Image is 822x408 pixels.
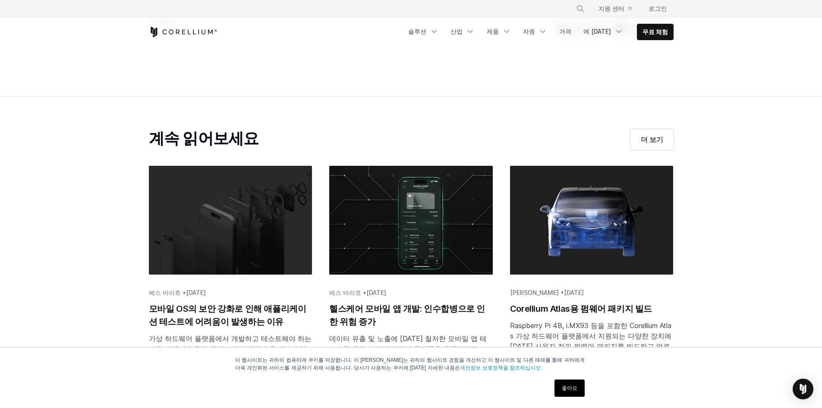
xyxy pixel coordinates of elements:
font: 자원 [523,28,535,35]
div: 탐색 메뉴 [566,1,674,16]
font: 가상 하드웨어 플랫폼에서 개발하고 테스트해야 하는 이유: 이유 #4 운영 체제 보안이 강할수록 테스트의 보안성은 낮아집니다. [149,334,312,364]
font: [DATE] [186,289,206,296]
font: 에 [DATE] [583,28,611,35]
font: 산업 [450,28,463,35]
font: 로그인 [649,5,667,12]
font: 가격 [559,28,571,35]
a: 코렐리움 홈 [149,27,217,37]
div: 인터콤 메신저 열기 [793,379,813,399]
font: 더 보기 [641,135,663,144]
font: Corellium Atlas용 펌웨어 패키지 빌드 [510,304,652,314]
img: 헬스케어 모바일 앱 개발: 인수합병으로 인한 위험 증가 [329,166,493,281]
font: 헬스케어 모바일 앱 개발: 인수합병으로 인한 위험 증가 [329,304,485,327]
button: 찾다 [573,1,588,16]
font: 무료 체험 [642,28,668,35]
font: 솔루션 [408,28,426,35]
a: 개인정보 보호정책을 참조하십시오. [460,365,542,371]
font: [DATE] [564,289,584,296]
font: 베스 바라흐 • [329,289,366,296]
font: 이 웹사이트는 귀하의 컴퓨터에 쿠키를 저장합니다. 이 [PERSON_NAME]는 귀하의 웹사이트 경험을 개선하고 이 웹사이트 및 다른 매체를 통해 귀하에게 더욱 개인화된 서비... [235,357,585,371]
font: 지원 센터 [598,5,624,12]
a: 블로그 게시물 요약: Corellium Atlas용 펌웨어 패키지 빌드 [501,166,682,375]
font: 데이터 유출 및 노출에 [DATE] 철저한 모바일 앱 테스트를 위해 가상 하드웨어 플랫폼을 활용하세요. [329,334,487,353]
a: 블로그 게시물 요약: 모바일 OS의 보안 강화로 인해 애플리케이션 테스트에 어려움이 발생하는 이유 [140,166,321,375]
a: 좋아요 [554,380,585,397]
img: 모바일 OS의 보안 강화로 인해 애플리케이션 테스트에 어려움이 발생하는 이유 [149,166,312,275]
a: 블로그 게시물 요약: 헬스케어 모바일 앱 개발: 합병 및 인수로 인한 위험 증가 [321,166,501,375]
font: 제품 [487,28,499,35]
font: 베스 바라흐 • [149,289,186,296]
font: [DATE] [366,289,386,296]
font: 계속 읽어보세요 [149,129,259,148]
font: 좋아요 [562,385,577,391]
a: 더 보기 [630,129,674,150]
font: 모바일 OS의 보안 강화로 인해 애플리케이션 테스트에 어려움이 발생하는 이유 [149,304,306,327]
font: [PERSON_NAME] • [510,289,564,296]
img: Corellium Atlas용 펌웨어 패키지 빌드 [510,166,674,275]
div: 탐색 메뉴 [403,24,674,40]
font: Raspberry Pi 4B, i.MX93 등을 포함한 Corellium Atlas 가상 하드웨어 플랫폼에서 지원되는 다양한 장치에 [DATE] 사용자 정의 펌웨어 패키지를 ... [510,321,671,361]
